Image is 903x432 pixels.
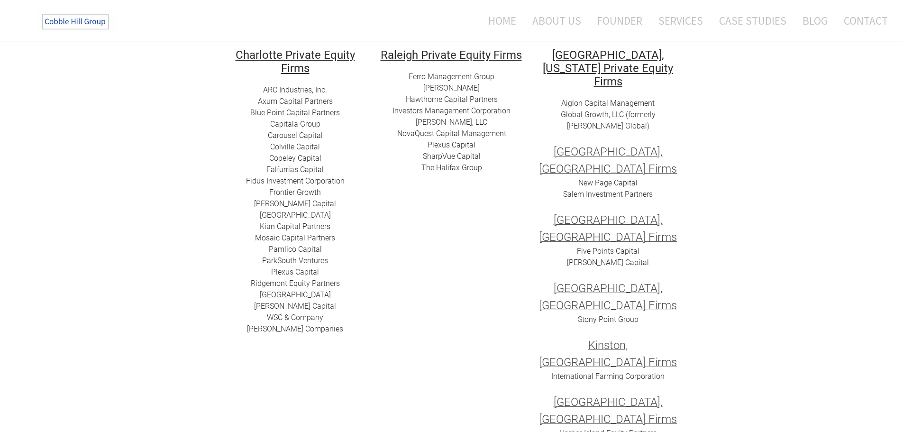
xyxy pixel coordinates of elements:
[266,165,324,174] a: ​Falfurrias Capital
[255,233,335,242] a: Mosaic Capital Partners
[397,129,506,138] a: ​NovaQuest Capital Management
[563,190,653,199] a: Salem Investment Partners
[795,8,835,33] a: Blog
[551,372,665,381] a: International Farming Corporation
[247,324,343,333] a: [PERSON_NAME] Companies
[525,8,588,33] a: About Us
[577,247,639,256] a: Five Points Capital​
[406,95,498,104] a: Hawthorne Capital Partners
[539,395,677,426] font: [GEOGRAPHIC_DATA], [GEOGRAPHIC_DATA] Firms
[381,48,523,61] h2: ​
[428,140,475,149] a: ​Plexus Capital
[416,118,487,127] a: [PERSON_NAME], LLC
[423,152,481,161] a: SharpVue Capital
[561,99,655,108] a: Aiglon Capital Management
[268,131,323,140] a: ​​Carousel Capital​​
[561,110,656,130] a: Global Growth, LLC (formerly [PERSON_NAME] Global
[539,213,677,244] font: [GEOGRAPHIC_DATA], [GEOGRAPHIC_DATA] Firms
[263,85,327,94] a: ARC I​ndustries, Inc.
[36,10,117,34] img: The Cobble Hill Group LLC
[578,315,638,324] a: Stony Point Group​​
[269,188,321,197] a: Frontier Growth
[578,178,638,187] a: New Page Capital
[423,83,480,92] a: [PERSON_NAME]
[539,145,677,175] font: [GEOGRAPHIC_DATA], [GEOGRAPHIC_DATA] Firms
[271,267,319,276] a: ​Plexus Capital
[267,313,323,322] a: ​WSC & Company
[543,48,673,88] font: [GEOGRAPHIC_DATA], [US_STATE] Private Equity Firms
[269,245,322,254] a: ​Pamlico Capital
[539,339,677,369] font: Kinston, [GEOGRAPHIC_DATA] Firms
[381,46,522,62] u: ​
[567,258,649,267] a: [PERSON_NAME] Capital
[392,106,511,115] a: Investors Management Corporation
[260,290,331,299] a: ​[GEOGRAPHIC_DATA]
[254,199,336,208] a: [PERSON_NAME] Capital
[251,279,340,288] a: ​Ridgemont Equity Partners​
[712,8,794,33] a: Case Studies
[254,302,336,311] a: [PERSON_NAME] Capital
[236,48,355,75] font: Charlotte Private Equity Firms
[539,282,677,312] font: [GEOGRAPHIC_DATA], [GEOGRAPHIC_DATA] Firms
[651,8,710,33] a: Services
[246,176,345,185] a: Fidus Investment Corporation
[590,8,649,33] a: Founder
[270,119,320,129] a: Capitala Group​
[837,8,888,33] a: Contact
[474,8,523,33] a: Home
[381,48,522,62] font: Raleigh Private Equity Firms
[269,154,321,163] a: Copeley Capital
[250,108,340,117] a: ​Blue Point Capital Partners
[260,222,330,231] a: ​Kian Capital Partners
[260,211,331,220] a: [GEOGRAPHIC_DATA]
[262,256,328,265] a: ParkSouth Ventures
[421,163,482,172] a: ​​The Halifax Group
[409,72,494,81] a: Ferro Management Group
[224,48,366,74] h2: ​
[258,97,333,106] a: Axum Capital Partners
[270,142,320,151] a: ​Colville Capital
